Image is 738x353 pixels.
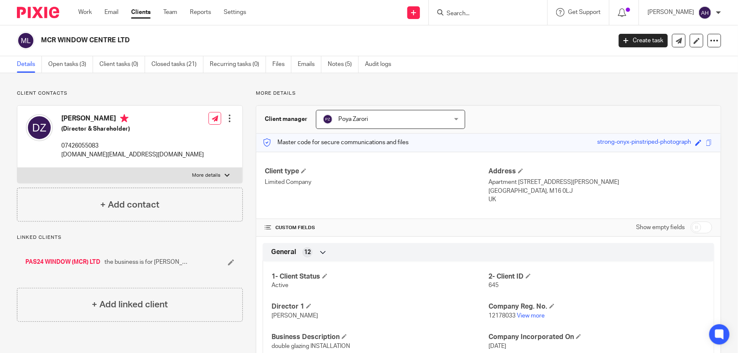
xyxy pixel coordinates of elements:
[224,8,246,16] a: Settings
[636,223,685,232] label: Show empty fields
[271,248,296,257] span: General
[265,224,488,231] h4: CUSTOM FIELDS
[517,313,545,319] a: View more
[272,302,488,311] h4: Director 1
[120,114,129,123] i: Primary
[41,36,493,45] h2: MCR WINDOW CENTRE LTD
[647,8,694,16] p: [PERSON_NAME]
[61,125,204,133] h5: (Director & Shareholder)
[17,90,243,97] p: Client contacts
[163,8,177,16] a: Team
[192,172,220,179] p: More details
[131,8,151,16] a: Clients
[272,313,318,319] span: [PERSON_NAME]
[61,142,204,150] p: 07426055083
[272,272,488,281] h4: 1- Client Status
[272,333,488,342] h4: Business Description
[104,8,118,16] a: Email
[190,8,211,16] a: Reports
[48,56,93,73] a: Open tasks (3)
[446,10,522,18] input: Search
[272,343,350,349] span: double glazing INSTALLATION
[263,138,409,147] p: Master code for secure communications and files
[488,343,506,349] span: [DATE]
[210,56,266,73] a: Recurring tasks (0)
[104,258,188,266] span: the business is for [PERSON_NAME] and his business partner
[272,282,288,288] span: Active
[488,178,712,186] p: Apartment [STREET_ADDRESS][PERSON_NAME]
[323,114,333,124] img: svg%3E
[17,234,243,241] p: Linked clients
[328,56,359,73] a: Notes (5)
[61,114,204,125] h4: [PERSON_NAME]
[488,195,712,204] p: UK
[99,56,145,73] a: Client tasks (0)
[488,272,705,281] h4: 2- Client ID
[488,302,705,311] h4: Company Reg. No.
[151,56,203,73] a: Closed tasks (21)
[304,248,311,257] span: 12
[100,198,159,211] h4: + Add contact
[61,151,204,159] p: [DOMAIN_NAME][EMAIL_ADDRESS][DOMAIN_NAME]
[17,32,35,49] img: svg%3E
[265,115,307,123] h3: Client manager
[272,56,291,73] a: Files
[488,167,712,176] h4: Address
[265,167,488,176] h4: Client type
[78,8,92,16] a: Work
[488,187,712,195] p: [GEOGRAPHIC_DATA], M16 0LJ
[597,138,691,148] div: strong-onyx-pinstriped-photograph
[17,56,42,73] a: Details
[619,34,668,47] a: Create task
[365,56,398,73] a: Audit logs
[265,178,488,186] p: Limited Company
[568,9,601,15] span: Get Support
[488,282,499,288] span: 645
[92,298,168,311] h4: + Add linked client
[488,313,516,319] span: 12178033
[17,7,59,18] img: Pixie
[298,56,321,73] a: Emails
[698,6,712,19] img: svg%3E
[488,333,705,342] h4: Company Incorporated On
[338,116,368,122] span: Poya Zarori
[256,90,721,97] p: More details
[26,114,53,141] img: svg%3E
[25,258,100,266] a: PAS24 WINDOW (MCR) LTD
